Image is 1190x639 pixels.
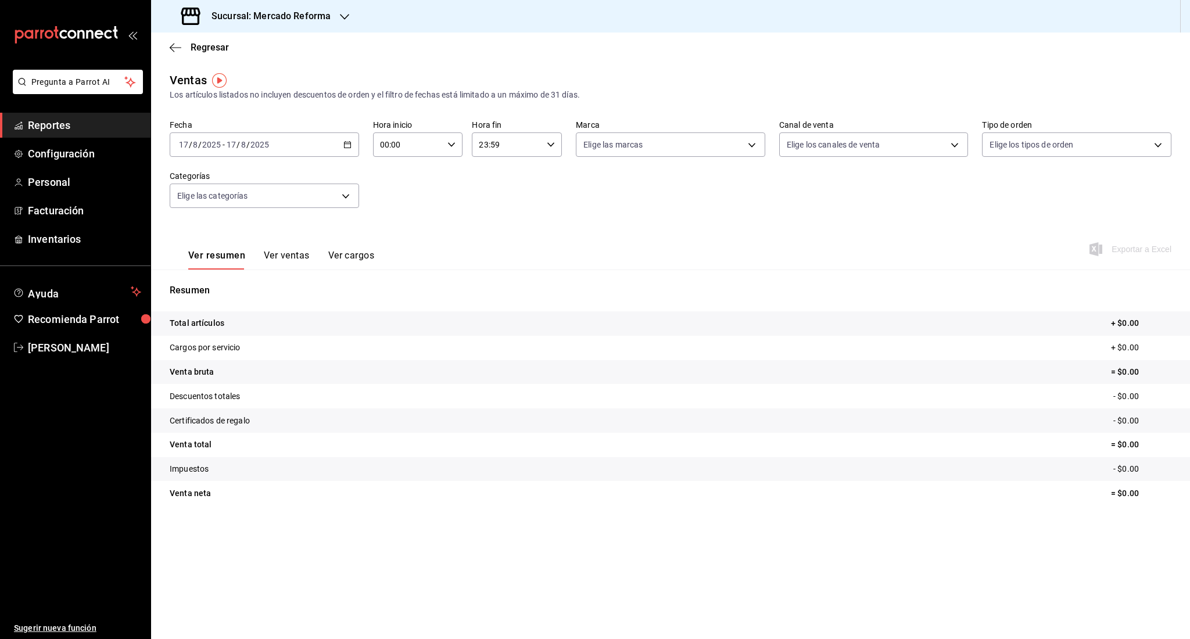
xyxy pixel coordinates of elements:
p: Descuentos totales [170,390,240,403]
p: Total artículos [170,317,224,329]
span: / [198,140,202,149]
button: Ver resumen [188,250,245,270]
p: - $0.00 [1113,463,1171,475]
button: Ver ventas [264,250,310,270]
span: Recomienda Parrot [28,311,141,327]
p: Certificados de regalo [170,415,250,427]
p: + $0.00 [1111,342,1171,354]
p: = $0.00 [1111,366,1171,378]
p: - $0.00 [1113,390,1171,403]
input: -- [241,140,246,149]
label: Tipo de orden [982,121,1171,129]
input: -- [178,140,189,149]
p: Venta neta [170,487,211,500]
button: Regresar [170,42,229,53]
span: / [236,140,240,149]
p: Venta total [170,439,212,451]
span: / [246,140,250,149]
span: Configuración [28,146,141,161]
label: Categorías [170,172,359,180]
input: -- [192,140,198,149]
img: Tooltip marker [212,73,227,88]
button: Ver cargos [328,250,375,270]
label: Fecha [170,121,359,129]
p: = $0.00 [1111,487,1171,500]
span: / [189,140,192,149]
span: Regresar [191,42,229,53]
span: Pregunta a Parrot AI [31,76,125,88]
div: Ventas [170,71,207,89]
button: Pregunta a Parrot AI [13,70,143,94]
p: Cargos por servicio [170,342,241,354]
p: Impuestos [170,463,209,475]
span: Facturación [28,203,141,218]
input: ---- [202,140,221,149]
span: Elige las marcas [583,139,643,150]
span: [PERSON_NAME] [28,340,141,356]
p: Resumen [170,283,1171,297]
p: Venta bruta [170,366,214,378]
p: + $0.00 [1111,317,1171,329]
span: Reportes [28,117,141,133]
p: - $0.00 [1113,415,1171,427]
button: open_drawer_menu [128,30,137,40]
span: Elige los tipos de orden [990,139,1073,150]
span: Elige las categorías [177,190,248,202]
h3: Sucursal: Mercado Reforma [202,9,331,23]
div: Los artículos listados no incluyen descuentos de orden y el filtro de fechas está limitado a un m... [170,89,1171,101]
label: Hora fin [472,121,562,129]
label: Marca [576,121,765,129]
input: -- [226,140,236,149]
span: Inventarios [28,231,141,247]
label: Hora inicio [373,121,463,129]
label: Canal de venta [779,121,969,129]
p: = $0.00 [1111,439,1171,451]
div: navigation tabs [188,250,374,270]
input: ---- [250,140,270,149]
span: Ayuda [28,285,126,299]
span: Elige los canales de venta [787,139,880,150]
a: Pregunta a Parrot AI [8,84,143,96]
span: Sugerir nueva función [14,622,141,634]
span: Personal [28,174,141,190]
span: - [223,140,225,149]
